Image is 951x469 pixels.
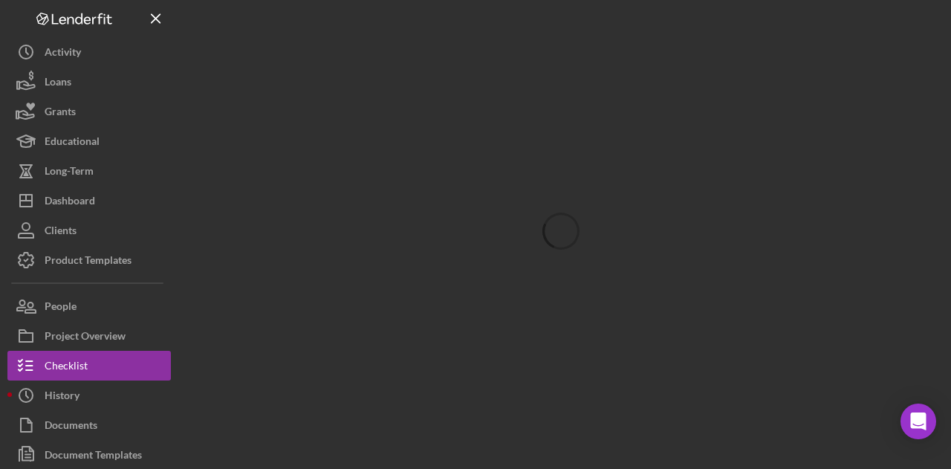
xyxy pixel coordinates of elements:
button: Activity [7,37,171,67]
button: Dashboard [7,186,171,216]
button: Clients [7,216,171,245]
button: Project Overview [7,321,171,351]
div: People [45,291,77,325]
button: Checklist [7,351,171,381]
button: Documents [7,410,171,440]
div: Clients [45,216,77,249]
button: History [7,381,171,410]
button: Educational [7,126,171,156]
div: Open Intercom Messenger [900,404,936,439]
div: Long-Term [45,156,94,190]
button: Loans [7,67,171,97]
div: Project Overview [45,321,126,355]
div: Activity [45,37,81,71]
div: Documents [45,410,97,444]
div: Grants [45,97,76,130]
button: Long-Term [7,156,171,186]
button: Grants [7,97,171,126]
div: History [45,381,79,414]
button: People [7,291,171,321]
button: Product Templates [7,245,171,275]
div: Educational [45,126,100,160]
div: Loans [45,67,71,100]
div: Dashboard [45,186,95,219]
div: Checklist [45,351,88,384]
div: Product Templates [45,245,132,279]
